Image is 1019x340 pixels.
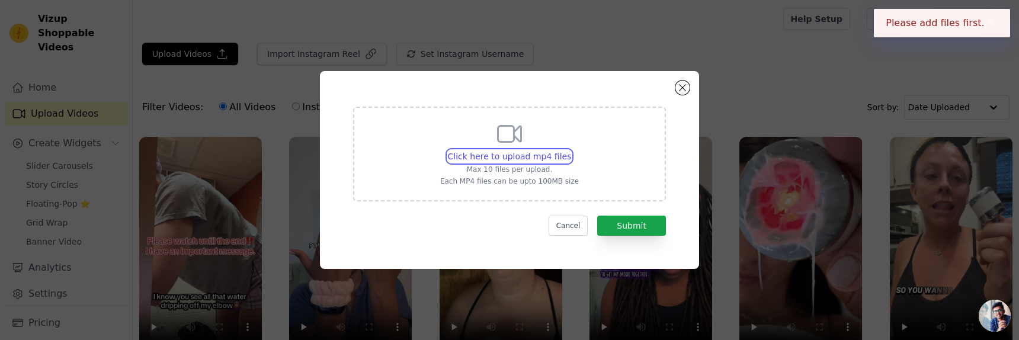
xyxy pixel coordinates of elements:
[597,216,666,236] button: Submit
[440,177,579,186] p: Each MP4 files can be upto 100MB size
[675,81,690,95] button: Close modal
[440,165,579,174] p: Max 10 files per upload.
[874,9,1010,37] div: Please add files first.
[549,216,588,236] button: Cancel
[979,300,1011,332] div: Open chat
[985,16,998,30] button: Close
[448,152,572,161] span: Click here to upload mp4 files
